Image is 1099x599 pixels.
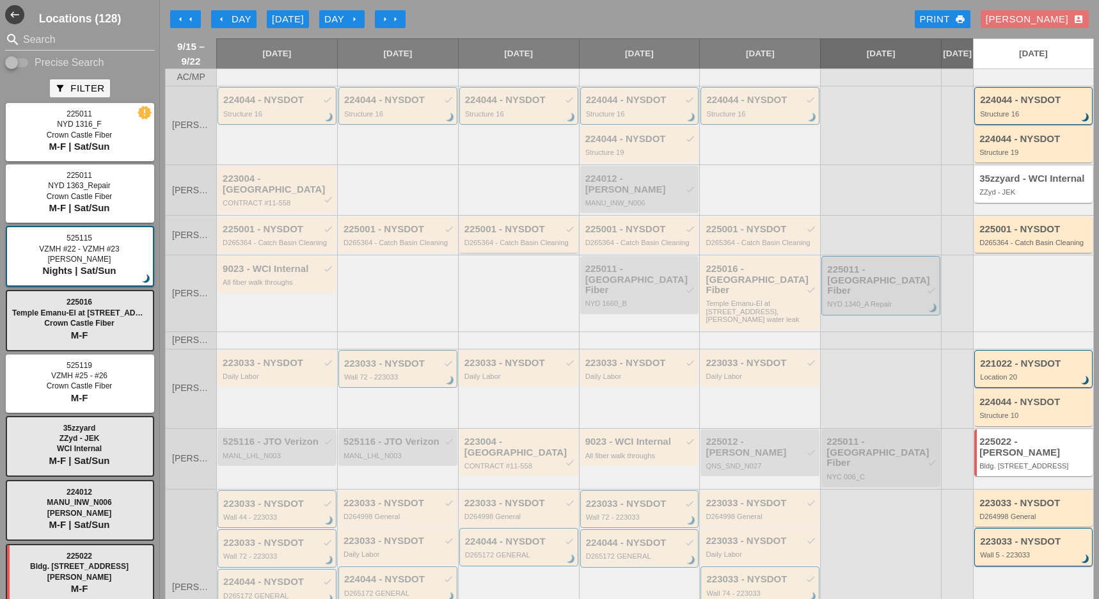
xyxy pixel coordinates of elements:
div: 35zzyard - WCI Internal [979,173,1089,184]
div: 221022 - NYSDOT [980,358,1089,369]
div: MANL_LHL_N003 [223,452,333,459]
div: 223004 - [GEOGRAPHIC_DATA] [464,436,575,458]
div: 223033 - NYSDOT [980,536,1089,547]
a: [DATE] [974,39,1093,68]
div: Day [324,12,360,27]
div: 225011 - [GEOGRAPHIC_DATA] Fiber [585,264,696,296]
i: check [444,224,454,234]
div: 224044 - NYSDOT [465,536,574,547]
span: M-F | Sat/Sun [49,519,109,530]
span: Temple Emanu-El at [STREET_ADDRESS], [PERSON_NAME] water leak [12,308,273,317]
i: check [322,499,333,509]
i: check [685,285,695,295]
div: All fiber walk throughs [223,278,333,286]
i: check [443,95,454,105]
i: arrow_left [216,14,226,24]
i: print [955,14,965,24]
i: check [684,499,695,509]
div: Location 20 [980,373,1089,381]
div: 225011 - [GEOGRAPHIC_DATA] Fiber [826,436,937,468]
div: 223033 - NYSDOT [344,498,454,509]
div: 224044 - NYSDOT [585,134,696,145]
i: check [684,538,695,548]
div: 223033 - NYSDOT [706,498,816,509]
div: 225001 - NYSDOT [585,224,696,235]
span: VZMH #22 - VZMH #23 [39,244,119,253]
div: 223033 - NYSDOT [344,358,454,369]
i: brightness_3 [443,374,457,388]
span: 225011 [67,109,92,118]
button: Day [211,10,257,28]
div: 224044 - NYSDOT [223,577,333,587]
div: D265172 GENERAL [586,552,695,560]
div: 223033 - NYSDOT [979,498,1089,509]
i: check [926,285,937,296]
i: brightness_3 [1079,111,1093,125]
i: check [685,436,695,447]
i: check [685,358,695,368]
div: Wall 72 - 223033 [586,513,695,521]
span: [PERSON_NAME] [172,230,210,240]
div: NYC 006_C [826,473,937,481]
div: Enable Precise search to match search terms exactly. [5,55,155,70]
i: brightness_3 [564,552,578,566]
div: Bldg. 130 5th Ave [979,462,1089,470]
a: Print [915,10,970,28]
i: check [323,264,333,274]
span: NYD 1363_Repair [48,181,110,190]
a: [DATE] [338,39,458,68]
div: 525116 - JTO Verizon [344,436,454,447]
span: [PERSON_NAME] [48,255,111,264]
span: [PERSON_NAME] [172,335,210,345]
i: brightness_3 [139,272,154,286]
i: check [323,224,333,234]
i: check [565,224,575,234]
div: 225011 - [GEOGRAPHIC_DATA] Fiber [827,264,937,296]
span: [PERSON_NAME] [172,454,210,463]
i: check [564,536,574,547]
i: brightness_3 [322,111,336,125]
i: check [685,224,695,234]
div: Temple Emanu-El at 1 E 65th Str, NYC, POE water leak [706,299,816,323]
span: M-F | Sat/Sun [49,141,109,152]
span: MANU_INW_N006 [47,498,111,507]
div: Structure 16 [465,110,574,118]
span: Crown Castle Fiber [44,319,114,328]
div: ZZyd - JEK [979,188,1089,196]
div: 223033 - NYSDOT [464,498,575,509]
i: brightness_3 [322,514,336,528]
span: [PERSON_NAME] [172,582,210,592]
span: NYD 1316_F [57,120,101,129]
span: [PERSON_NAME] [172,383,210,393]
span: WCI Internal [57,444,102,453]
i: brightness_3 [685,514,699,528]
div: 225001 - NYSDOT [464,224,575,235]
div: 9023 - WCI Internal [223,264,333,275]
i: brightness_3 [805,111,819,125]
a: [DATE] [459,39,579,68]
div: Structure 16 [706,110,816,118]
div: All fiber walk throughs [585,452,696,459]
span: 9/15 – 9/22 [172,39,210,68]
span: Crown Castle Fiber [47,381,113,390]
div: 223033 - NYSDOT [706,536,816,547]
div: Wall 44 - 223033 [223,513,333,521]
span: Nights | Sat/Sun [42,265,116,276]
div: 225022 - [PERSON_NAME] [979,436,1089,458]
span: VZMH #25 - #26 [51,371,107,380]
div: D265364 - Catch Basin Cleaning [979,239,1089,246]
div: 224044 - NYSDOT [344,574,454,585]
i: check [323,195,333,205]
i: new_releases [139,107,150,118]
span: M-F [71,583,88,594]
button: [DATE] [267,10,309,28]
i: check [927,458,937,468]
i: arrow_right [380,14,390,24]
i: check [444,498,454,508]
div: D265172 GENERAL [344,589,454,597]
div: Structure 16 [344,110,454,118]
div: D264998 General [706,513,816,520]
i: check [684,95,695,105]
i: check [564,95,574,105]
span: 225011 [67,171,92,180]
